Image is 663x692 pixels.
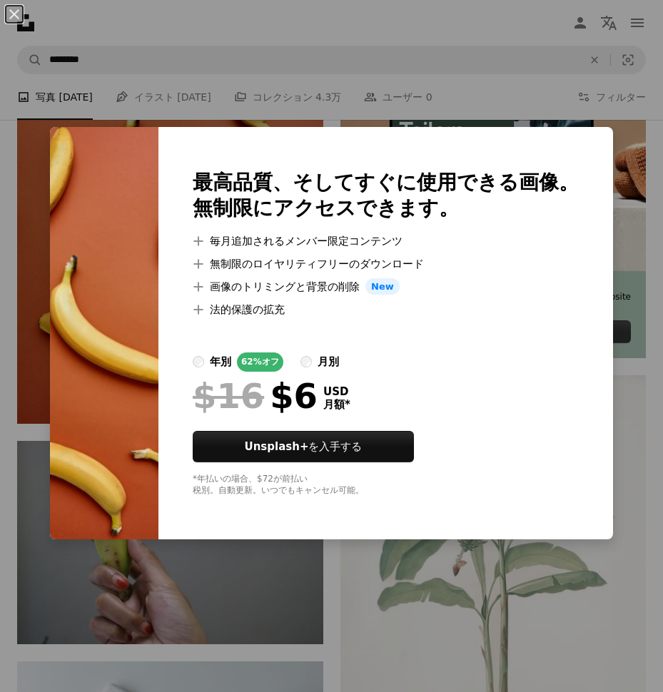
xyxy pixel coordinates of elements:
div: 月別 [318,353,339,370]
input: 月別 [300,356,312,367]
div: *年払いの場合、 $72 が前払い 税別。自動更新。いつでもキャンセル可能。 [193,474,579,497]
li: 無制限のロイヤリティフリーのダウンロード [193,255,579,273]
div: $6 [193,377,318,414]
span: New [365,278,400,295]
li: 毎月追加されるメンバー限定コンテンツ [193,233,579,250]
button: Unsplash+を入手する [193,431,414,462]
span: USD [323,385,350,398]
div: 62% オフ [237,352,283,372]
h2: 最高品質、そしてすぐに使用できる画像。 無制限にアクセスできます。 [193,170,579,221]
input: 年別62%オフ [193,356,204,367]
img: premium_photo-1667926862695-629f15968976 [50,127,158,540]
span: $16 [193,377,264,414]
li: 法的保護の拡充 [193,301,579,318]
strong: Unsplash+ [245,440,309,453]
li: 画像のトリミングと背景の削除 [193,278,579,295]
div: 年別 [210,353,231,370]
